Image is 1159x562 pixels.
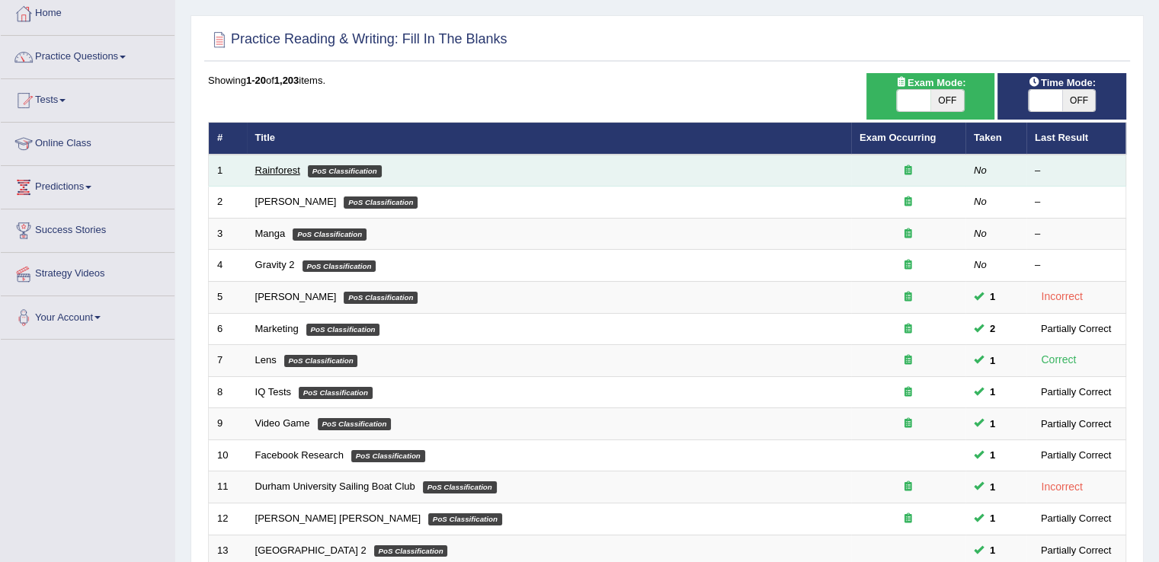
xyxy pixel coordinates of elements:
div: Exam occurring question [860,480,957,494]
a: Predictions [1,166,174,204]
a: [PERSON_NAME] [PERSON_NAME] [255,513,421,524]
td: 9 [209,408,247,440]
a: Lens [255,354,277,366]
div: Exam occurring question [860,290,957,305]
em: PoS Classification [306,324,380,336]
a: IQ Tests [255,386,291,398]
a: Strategy Videos [1,253,174,291]
a: Your Account [1,296,174,334]
b: 1,203 [274,75,299,86]
span: You can still take this question [984,289,1001,305]
span: Exam Mode: [889,75,972,91]
a: Durham University Sailing Boat Club [255,481,415,492]
span: OFF [930,90,964,111]
em: PoS Classification [299,387,373,399]
div: – [1035,227,1117,241]
div: Showing of items. [208,73,1126,88]
div: Incorrect [1035,478,1089,496]
em: PoS Classification [293,228,367,241]
div: Partially Correct [1035,510,1117,526]
div: Partially Correct [1035,416,1117,432]
em: No [974,164,987,176]
div: Partially Correct [1035,542,1117,558]
th: Last Result [1026,123,1126,155]
b: 1-20 [246,75,266,86]
a: Exam Occurring [860,132,936,143]
span: You can still take this question [984,479,1001,495]
div: Incorrect [1035,288,1089,305]
a: Video Game [255,417,310,429]
td: 7 [209,345,247,377]
span: You can still take this question [984,384,1001,400]
span: You can still take this question [984,353,1001,369]
span: You can still take this question [984,416,1001,432]
td: 4 [209,250,247,282]
th: Taken [965,123,1026,155]
td: 8 [209,376,247,408]
a: Success Stories [1,209,174,247]
div: Partially Correct [1035,321,1117,337]
div: Partially Correct [1035,384,1117,400]
em: PoS Classification [344,196,418,209]
em: PoS Classification [318,418,392,430]
td: 5 [209,282,247,314]
em: PoS Classification [374,545,448,557]
em: PoS Classification [303,260,376,273]
a: Tests [1,79,174,117]
a: [GEOGRAPHIC_DATA] 2 [255,544,367,556]
span: You can still take this question [984,321,1001,337]
em: PoS Classification [428,513,502,525]
h2: Practice Reading & Writing: Fill In The Blanks [208,28,507,51]
span: You can still take this question [984,542,1001,558]
div: – [1035,164,1117,178]
div: – [1035,258,1117,273]
div: – [1035,195,1117,209]
span: OFF [1062,90,1096,111]
div: Exam occurring question [860,417,957,431]
em: PoS Classification [351,450,425,462]
a: Practice Questions [1,36,174,74]
div: Exam occurring question [860,385,957,400]
a: Rainforest [255,164,300,176]
td: 2 [209,187,247,219]
em: PoS Classification [344,292,418,304]
div: Exam occurring question [860,227,957,241]
div: Exam occurring question [860,195,957,209]
div: Exam occurring question [860,258,957,273]
div: Partially Correct [1035,447,1117,463]
span: You can still take this question [984,447,1001,463]
td: 6 [209,313,247,345]
a: [PERSON_NAME] [255,196,337,207]
a: Online Class [1,123,174,161]
div: Exam occurring question [860,322,957,337]
em: No [974,259,987,270]
em: PoS Classification [284,355,358,367]
th: Title [247,123,851,155]
td: 11 [209,471,247,503]
span: Time Mode: [1023,75,1102,91]
th: # [209,123,247,155]
div: Exam occurring question [860,512,957,526]
a: [PERSON_NAME] [255,291,337,302]
td: 3 [209,218,247,250]
div: Exam occurring question [860,353,957,368]
a: Manga [255,228,286,239]
em: PoS Classification [423,481,497,493]
td: 1 [209,155,247,187]
a: Gravity 2 [255,259,295,270]
div: Show exams occurring in exams [866,73,995,120]
td: 10 [209,439,247,471]
div: Correct [1035,351,1083,369]
em: No [974,228,987,239]
span: You can still take this question [984,510,1001,526]
em: No [974,196,987,207]
a: Marketing [255,323,299,334]
a: Facebook Research [255,449,344,461]
em: PoS Classification [308,165,382,177]
td: 12 [209,503,247,535]
div: Exam occurring question [860,164,957,178]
